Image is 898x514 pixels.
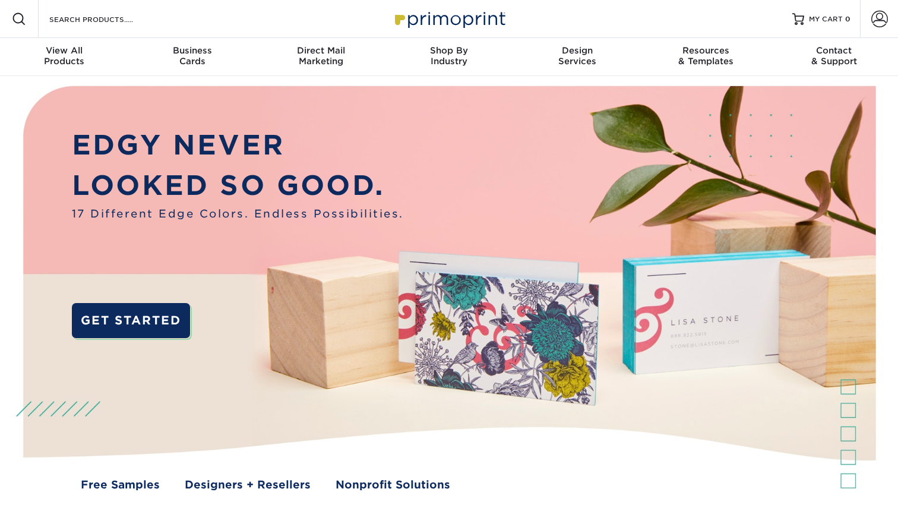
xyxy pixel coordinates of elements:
[185,477,311,493] a: Designers + Resellers
[845,15,850,23] span: 0
[72,206,404,222] span: 17 Different Edge Colors. Endless Possibilities.
[390,6,508,31] img: Primoprint
[128,38,257,76] a: BusinessCards
[770,38,898,76] a: Contact& Support
[128,45,257,56] span: Business
[770,45,898,67] div: & Support
[641,45,770,56] span: Resources
[385,38,513,76] a: Shop ByIndustry
[770,45,898,56] span: Contact
[513,45,641,67] div: Services
[72,165,404,206] p: LOOKED SO GOOD.
[641,45,770,67] div: & Templates
[257,45,385,67] div: Marketing
[72,125,404,165] p: EDGY NEVER
[809,14,843,24] span: MY CART
[385,45,513,67] div: Industry
[257,45,385,56] span: Direct Mail
[513,45,641,56] span: Design
[641,38,770,76] a: Resources& Templates
[257,38,385,76] a: Direct MailMarketing
[513,38,641,76] a: DesignServices
[81,477,160,493] a: Free Samples
[128,45,257,67] div: Cards
[336,477,450,493] a: Nonprofit Solutions
[72,303,190,339] a: GET STARTED
[385,45,513,56] span: Shop By
[48,12,164,26] input: SEARCH PRODUCTS.....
